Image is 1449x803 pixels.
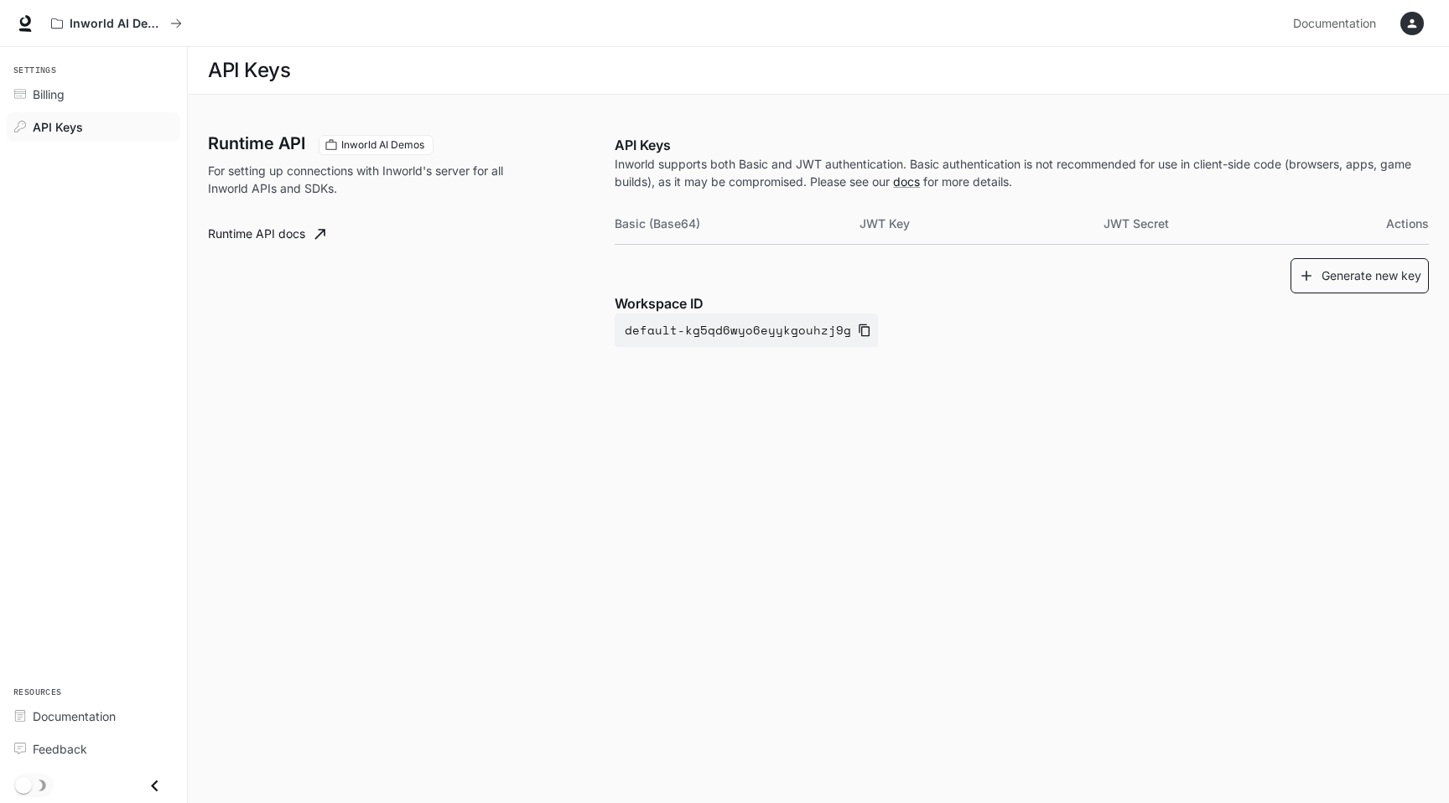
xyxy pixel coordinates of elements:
[33,85,65,103] span: Billing
[319,135,434,155] div: These keys will apply to your current workspace only
[70,17,164,31] p: Inworld AI Demos
[1286,7,1389,40] a: Documentation
[7,112,180,142] a: API Keys
[1291,258,1429,294] button: Generate new key
[208,135,305,152] h3: Runtime API
[201,217,332,251] a: Runtime API docs
[33,118,83,136] span: API Keys
[7,734,180,764] a: Feedback
[44,7,190,40] button: All workspaces
[615,155,1429,190] p: Inworld supports both Basic and JWT authentication. Basic authentication is not recommended for u...
[893,174,920,189] a: docs
[1348,204,1429,244] th: Actions
[335,137,431,153] span: Inworld AI Demos
[615,313,878,347] button: default-kg5qd6wyo6eyykgouhzj9g
[860,204,1104,244] th: JWT Key
[615,293,1429,313] p: Workspace ID
[33,740,87,758] span: Feedback
[7,80,180,109] a: Billing
[136,769,174,803] button: Close drawer
[1293,13,1376,34] span: Documentation
[208,162,503,197] p: For setting up connections with Inworld's server for all Inworld APIs and SDKs.
[7,702,180,731] a: Documentation
[615,135,1429,155] p: API Keys
[33,707,116,725] span: Documentation
[208,54,290,87] h1: API Keys
[615,204,859,244] th: Basic (Base64)
[1104,204,1348,244] th: JWT Secret
[15,775,32,794] span: Dark mode toggle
